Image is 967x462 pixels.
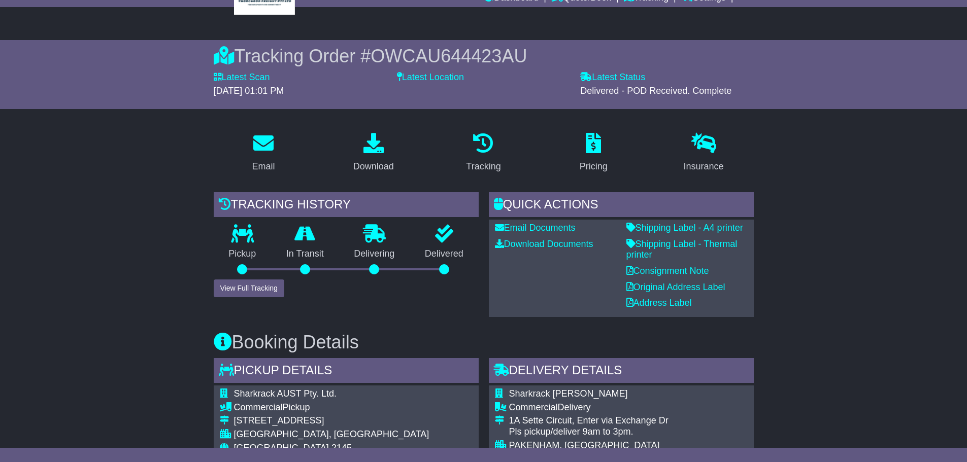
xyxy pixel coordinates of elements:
span: Delivered - POD Received. Complete [580,86,731,96]
a: Download [347,129,401,177]
a: Download Documents [495,239,593,249]
a: Original Address Label [626,282,725,292]
a: Email [245,129,281,177]
div: [STREET_ADDRESS] [234,415,429,427]
div: Pls pickup/deliver 9am to 3pm. [509,427,669,438]
p: In Transit [271,248,339,260]
div: Pickup Details [214,358,479,385]
div: Tracking history [214,192,479,220]
div: Insurance [684,160,724,173]
div: Pickup [234,402,429,413]
label: Latest Status [580,72,645,83]
label: Latest Scan [214,72,270,83]
span: [GEOGRAPHIC_DATA] [234,443,329,453]
span: 2145 [331,443,352,453]
span: Commercial [234,402,283,412]
span: Sharkrack AUST Pty. Ltd. [234,388,337,399]
span: OWCAU644423AU [371,46,527,66]
p: Delivering [339,248,410,260]
a: Insurance [677,129,730,177]
a: Shipping Label - Thermal printer [626,239,738,260]
p: Delivered [410,248,479,260]
a: Shipping Label - A4 printer [626,223,743,233]
a: Email Documents [495,223,576,233]
div: Pricing [580,160,608,173]
a: Pricing [573,129,614,177]
span: Commercial [509,402,558,412]
a: Consignment Note [626,266,709,276]
p: Pickup [214,248,272,260]
span: Sharkrack [PERSON_NAME] [509,388,628,399]
label: Latest Location [397,72,464,83]
div: Tracking Order # [214,45,754,67]
div: Quick Actions [489,192,754,220]
div: Delivery Details [489,358,754,385]
div: 1A Sette Circuit, Enter via Exchange Dr [509,415,669,427]
div: Download [353,160,394,173]
div: Delivery [509,402,669,413]
a: Address Label [626,298,692,308]
h3: Booking Details [214,332,754,352]
span: [DATE] 01:01 PM [214,86,284,96]
div: Tracking [466,160,501,173]
a: Tracking [459,129,507,177]
div: [GEOGRAPHIC_DATA], [GEOGRAPHIC_DATA] [234,429,429,440]
div: Email [252,160,275,173]
div: PAKENHAM, [GEOGRAPHIC_DATA] [509,440,669,451]
button: View Full Tracking [214,279,284,297]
